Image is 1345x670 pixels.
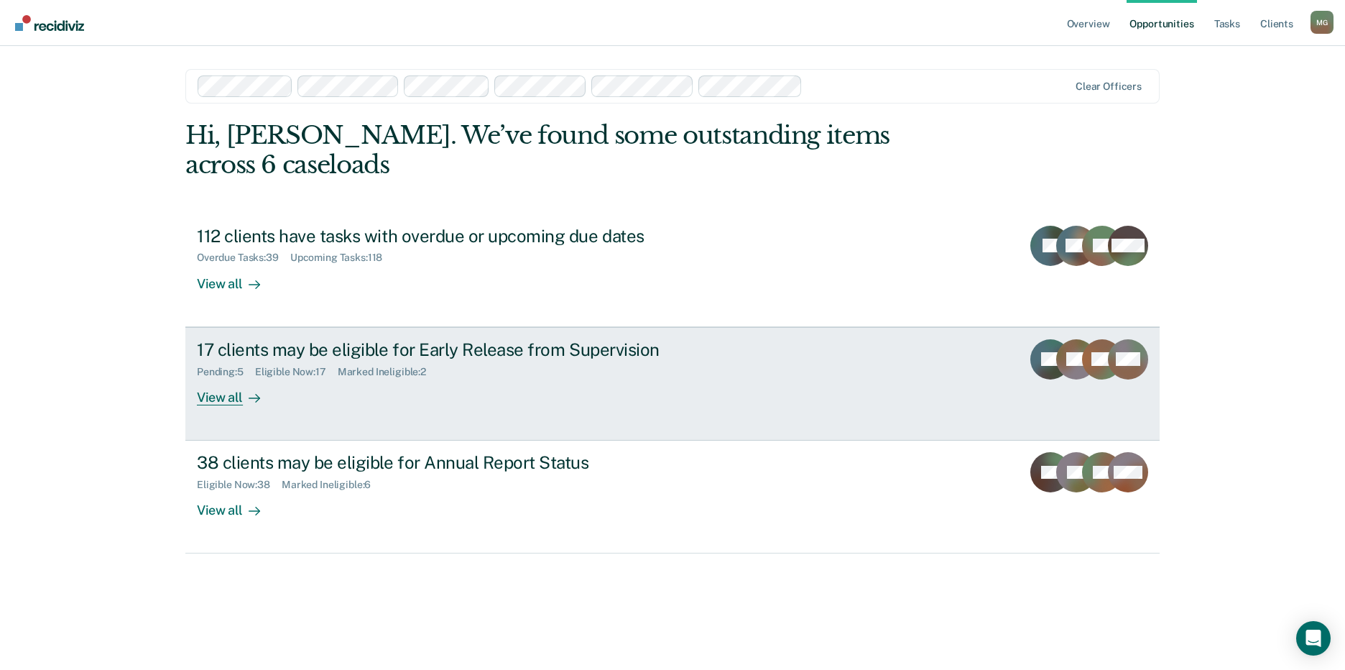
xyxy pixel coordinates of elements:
div: Eligible Now : 17 [255,366,338,378]
div: Marked Ineligible : 2 [338,366,438,378]
div: Hi, [PERSON_NAME]. We’ve found some outstanding items across 6 caseloads [185,121,965,180]
div: 112 clients have tasks with overdue or upcoming due dates [197,226,701,247]
div: Marked Ineligible : 6 [282,479,382,491]
div: View all [197,264,277,292]
button: Profile dropdown button [1311,11,1334,34]
div: M G [1311,11,1334,34]
a: 17 clients may be eligible for Early Release from SupervisionPending:5Eligible Now:17Marked Ineli... [185,327,1160,441]
div: 38 clients may be eligible for Annual Report Status [197,452,701,473]
a: 38 clients may be eligible for Annual Report StatusEligible Now:38Marked Ineligible:6View all [185,441,1160,554]
div: Eligible Now : 38 [197,479,282,491]
div: 17 clients may be eligible for Early Release from Supervision [197,339,701,360]
div: View all [197,491,277,519]
div: Pending : 5 [197,366,255,378]
div: Overdue Tasks : 39 [197,252,290,264]
div: Upcoming Tasks : 118 [290,252,394,264]
img: Recidiviz [15,15,84,31]
a: 112 clients have tasks with overdue or upcoming due datesOverdue Tasks:39Upcoming Tasks:118View all [185,214,1160,327]
div: View all [197,377,277,405]
div: Open Intercom Messenger [1296,621,1331,656]
div: Clear officers [1076,81,1142,93]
